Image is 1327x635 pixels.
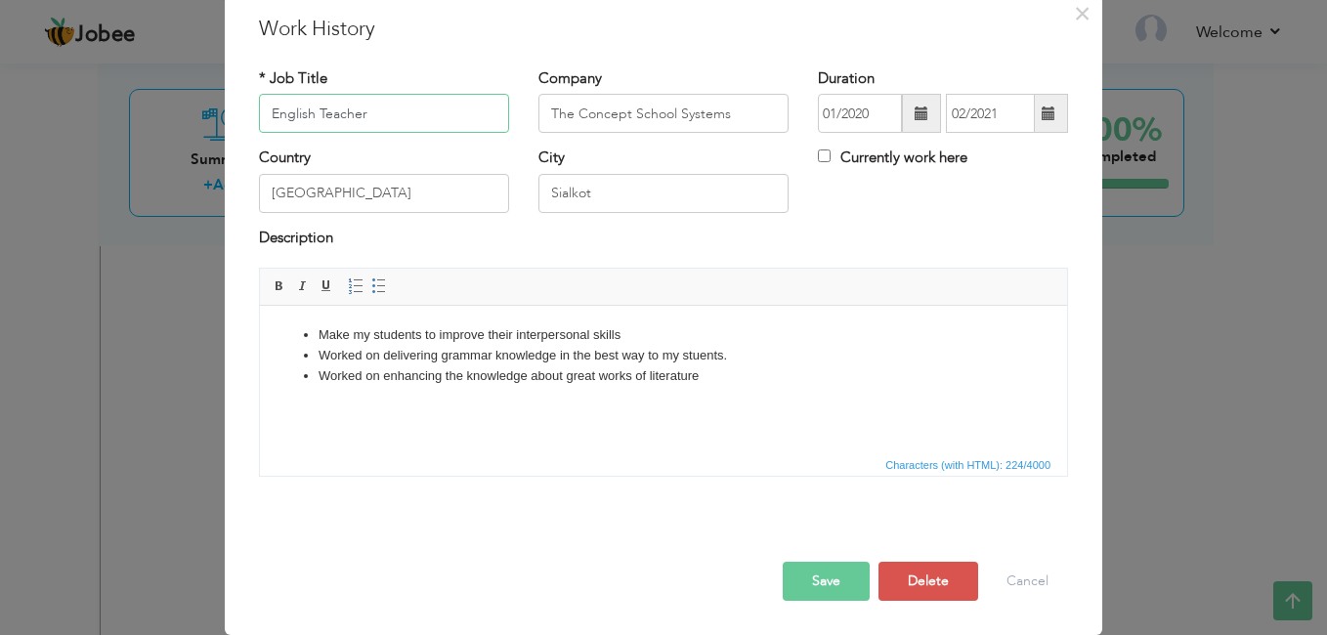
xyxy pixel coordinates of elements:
[259,228,333,248] label: Description
[987,562,1068,601] button: Cancel
[881,456,1056,474] div: Statistics
[878,562,978,601] button: Delete
[818,94,902,133] input: From
[946,94,1035,133] input: Present
[292,275,314,297] a: Italic
[260,306,1067,452] iframe: Rich Text Editor, workEditor
[368,275,390,297] a: Insert/Remove Bulleted List
[316,275,337,297] a: Underline
[259,15,1068,44] h3: Work History
[538,148,565,168] label: City
[818,148,967,168] label: Currently work here
[259,68,327,89] label: * Job Title
[259,148,311,168] label: Country
[881,456,1054,474] span: Characters (with HTML): 224/4000
[538,68,602,89] label: Company
[818,149,831,162] input: Currently work here
[783,562,870,601] button: Save
[269,275,290,297] a: Bold
[818,68,875,89] label: Duration
[345,275,366,297] a: Insert/Remove Numbered List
